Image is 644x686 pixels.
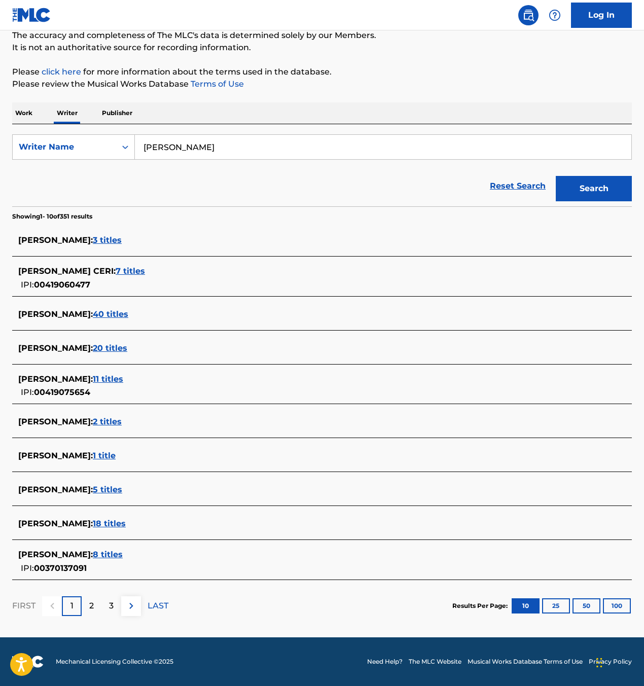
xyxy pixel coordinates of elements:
[518,5,539,25] a: Public Search
[93,235,122,245] span: 3 titles
[596,647,602,678] div: Drag
[34,387,90,397] span: 00419075654
[18,451,93,460] span: [PERSON_NAME] :
[93,451,116,460] span: 1 title
[409,657,461,666] a: The MLC Website
[42,67,81,77] a: click here
[512,598,540,613] button: 10
[571,3,632,28] a: Log In
[89,600,94,612] p: 2
[18,266,116,276] span: [PERSON_NAME] CERI :
[18,485,93,494] span: [PERSON_NAME] :
[109,600,114,612] p: 3
[18,519,93,528] span: [PERSON_NAME] :
[99,102,135,124] p: Publisher
[21,563,34,573] span: IPI:
[18,550,93,559] span: [PERSON_NAME] :
[12,134,632,206] form: Search Form
[12,600,35,612] p: FIRST
[593,637,644,686] iframe: Chat Widget
[589,657,632,666] a: Privacy Policy
[556,176,632,201] button: Search
[148,600,168,612] p: LAST
[56,657,173,666] span: Mechanical Licensing Collective © 2025
[93,374,123,384] span: 11 titles
[70,600,74,612] p: 1
[93,485,122,494] span: 5 titles
[34,563,87,573] span: 00370137091
[542,598,570,613] button: 25
[12,8,51,22] img: MLC Logo
[603,598,631,613] button: 100
[12,656,44,668] img: logo
[93,519,126,528] span: 18 titles
[18,235,93,245] span: [PERSON_NAME] :
[21,387,34,397] span: IPI:
[485,175,551,197] a: Reset Search
[18,374,93,384] span: [PERSON_NAME] :
[125,600,137,612] img: right
[12,66,632,78] p: Please for more information about the terms used in the database.
[18,309,93,319] span: [PERSON_NAME] :
[12,42,632,54] p: It is not an authoritative source for recording information.
[367,657,403,666] a: Need Help?
[468,657,583,666] a: Musical Works Database Terms of Use
[522,9,534,21] img: search
[34,280,90,290] span: 00419060477
[452,601,510,610] p: Results Per Page:
[93,309,128,319] span: 40 titles
[93,343,127,353] span: 20 titles
[21,280,34,290] span: IPI:
[18,417,93,426] span: [PERSON_NAME] :
[18,343,93,353] span: [PERSON_NAME] :
[12,29,632,42] p: The accuracy and completeness of The MLC's data is determined solely by our Members.
[54,102,81,124] p: Writer
[545,5,565,25] div: Help
[549,9,561,21] img: help
[12,78,632,90] p: Please review the Musical Works Database
[12,212,92,221] p: Showing 1 - 10 of 351 results
[93,550,123,559] span: 8 titles
[116,266,145,276] span: 7 titles
[93,417,122,426] span: 2 titles
[189,79,244,89] a: Terms of Use
[19,141,110,153] div: Writer Name
[573,598,600,613] button: 50
[12,102,35,124] p: Work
